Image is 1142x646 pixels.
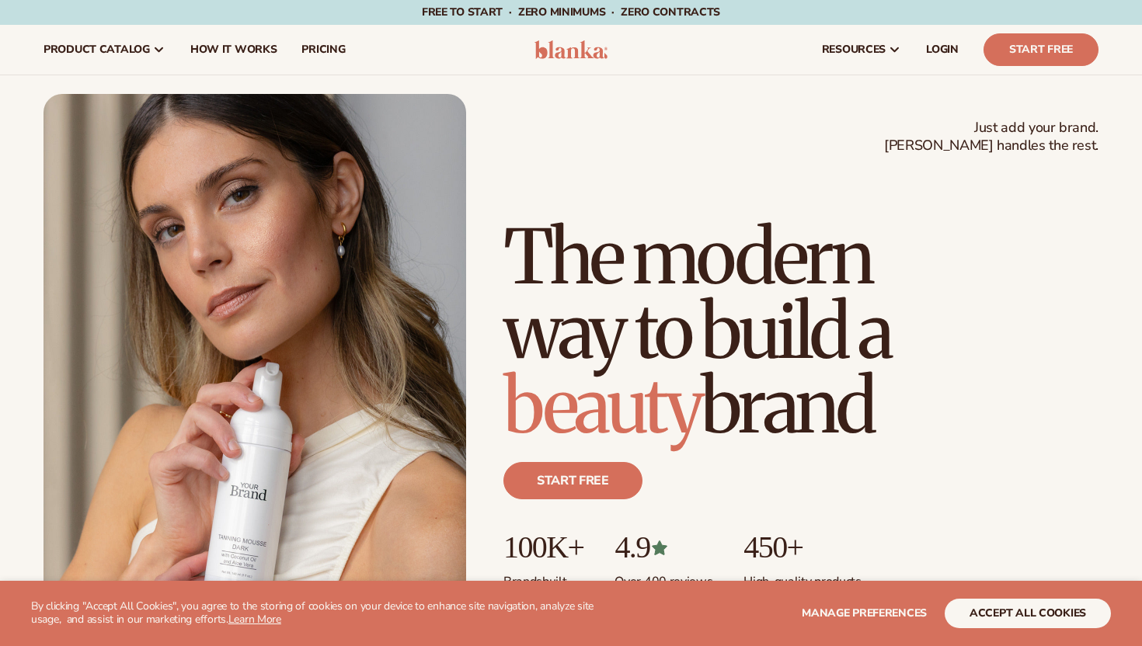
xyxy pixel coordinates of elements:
[178,25,290,75] a: How It Works
[503,220,1098,443] h1: The modern way to build a brand
[984,33,1098,66] a: Start Free
[190,43,277,56] span: How It Works
[926,43,959,56] span: LOGIN
[534,40,608,59] img: logo
[503,564,583,590] p: Brands built
[802,599,927,628] button: Manage preferences
[422,5,720,19] span: Free to start · ZERO minimums · ZERO contracts
[802,606,927,620] span: Manage preferences
[31,25,178,75] a: product catalog
[301,43,345,56] span: pricing
[822,43,886,56] span: resources
[945,599,1111,628] button: accept all cookies
[743,530,861,564] p: 450+
[809,25,914,75] a: resources
[31,600,607,627] p: By clicking "Accept All Cookies", you agree to the storing of cookies on your device to enhance s...
[289,25,357,75] a: pricing
[503,462,642,499] a: Start free
[615,564,712,590] p: Over 400 reviews
[44,94,466,627] img: Female holding tanning mousse.
[884,119,1098,155] span: Just add your brand. [PERSON_NAME] handles the rest.
[228,612,281,627] a: Learn More
[914,25,971,75] a: LOGIN
[503,530,583,564] p: 100K+
[615,530,712,564] p: 4.9
[503,359,701,453] span: beauty
[743,564,861,590] p: High-quality products
[44,43,150,56] span: product catalog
